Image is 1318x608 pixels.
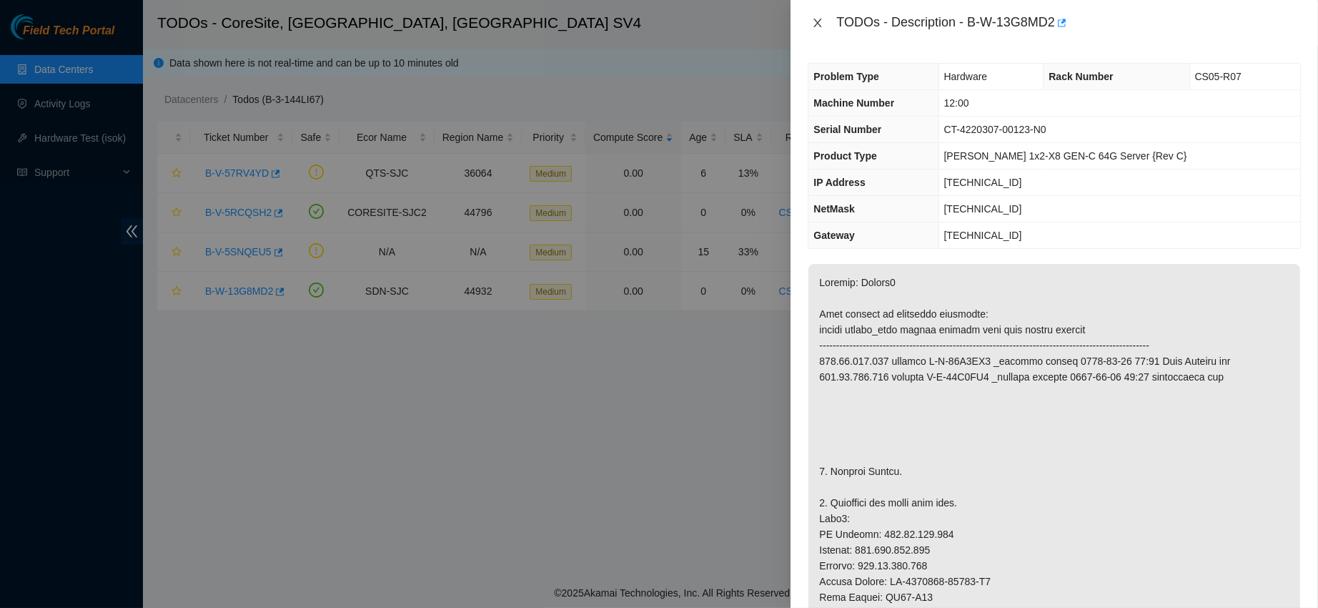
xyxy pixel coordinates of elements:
span: close [812,17,823,29]
button: Close [808,16,828,30]
span: CT-4220307-00123-N0 [944,124,1046,135]
span: Hardware [944,71,988,82]
span: NetMask [813,203,855,215]
span: Gateway [813,230,855,241]
span: [TECHNICAL_ID] [944,203,1022,215]
span: [PERSON_NAME] 1x2-X8 GEN-C 64G Server {Rev C} [944,150,1187,162]
span: IP Address [813,177,865,188]
div: TODOs - Description - B-W-13G8MD2 [836,11,1301,34]
span: Product Type [813,150,876,162]
span: Machine Number [813,97,894,109]
span: Serial Number [813,124,881,135]
span: Rack Number [1049,71,1113,82]
span: Problem Type [813,71,879,82]
span: 12:00 [944,97,969,109]
span: [TECHNICAL_ID] [944,230,1022,241]
span: [TECHNICAL_ID] [944,177,1022,188]
span: CS05-R07 [1195,71,1242,82]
